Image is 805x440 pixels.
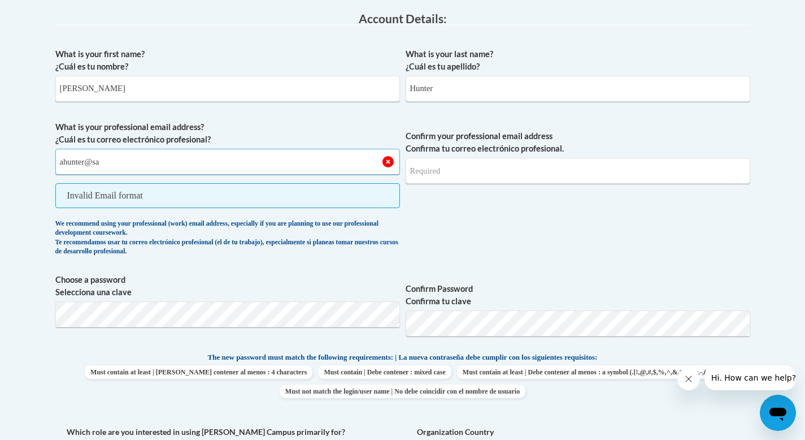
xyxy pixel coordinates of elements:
iframe: Close message [677,368,700,390]
label: What is your last name? ¿Cuál es tu apellido? [406,48,750,73]
iframe: Message from company [704,365,796,390]
input: Metadata input [55,149,400,175]
input: Metadata input [55,76,400,102]
span: Account Details: [359,11,447,25]
label: What is your professional email address? ¿Cuál es tu correo electrónico profesional? [55,121,400,146]
span: Must contain at least | [PERSON_NAME] contener al menos : 4 characters [85,365,312,379]
label: What is your first name? ¿Cuál es tu nombre? [55,48,400,73]
iframe: Button to launch messaging window [760,395,796,431]
div: We recommend using your professional (work) email address, especially if you are planning to use ... [55,219,400,257]
span: The new password must match the following requirements: | La nueva contraseña debe cumplir con lo... [208,352,598,363]
label: Confirm Password Confirma tu clave [406,283,750,308]
input: Required [406,158,750,184]
span: Must contain | Debe contener : mixed case [318,365,451,379]
span: Must contain at least | Debe contener al menos : a symbol (.[!,@,#,$,%,^,&,*,?,_,~,-,(,)]) [457,365,720,379]
span: Must not match the login/user name | No debe coincidir con el nombre de usuario [280,385,525,398]
label: Confirm your professional email address Confirma tu correo electrónico profesional. [406,130,750,155]
label: Choose a password Selecciona una clave [55,274,400,299]
span: Invalid Email format [55,183,400,208]
input: Metadata input [406,76,750,102]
